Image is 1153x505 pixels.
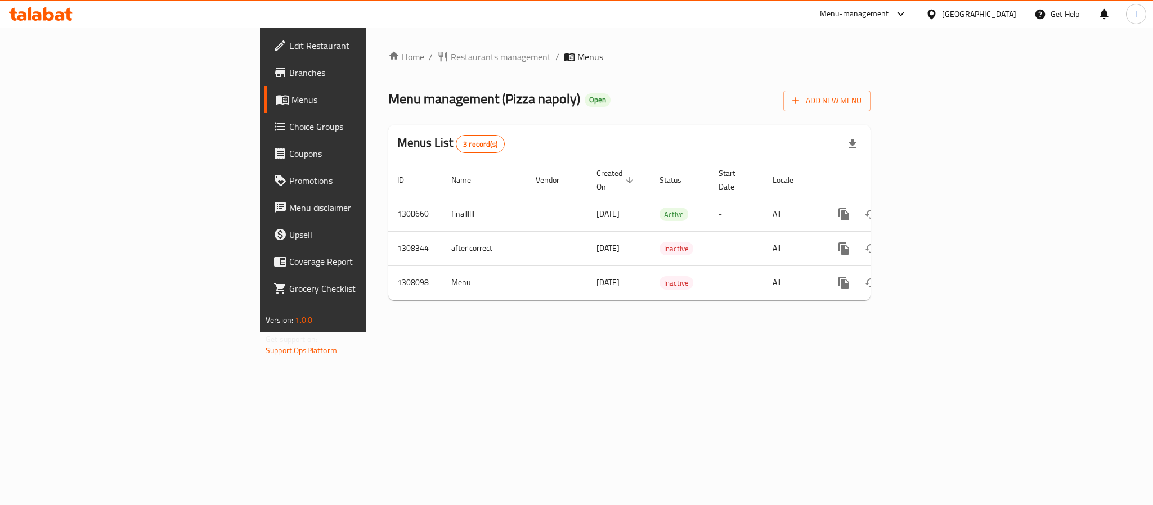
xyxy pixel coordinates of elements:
[289,255,443,268] span: Coverage Report
[266,343,337,358] a: Support.OpsPlatform
[289,66,443,79] span: Branches
[451,173,486,187] span: Name
[291,93,443,106] span: Menus
[596,275,620,290] span: [DATE]
[773,173,808,187] span: Locale
[289,147,443,160] span: Coupons
[437,50,551,64] a: Restaurants management
[442,197,527,231] td: finallllll
[577,50,603,64] span: Menus
[264,140,452,167] a: Coupons
[388,50,871,64] nav: breadcrumb
[858,235,885,262] button: Change Status
[264,167,452,194] a: Promotions
[388,163,948,300] table: enhanced table
[264,194,452,221] a: Menu disclaimer
[555,50,559,64] li: /
[289,228,443,241] span: Upsell
[442,231,527,265] td: after correct
[792,94,862,108] span: Add New Menu
[839,130,866,157] div: Export file
[289,39,443,52] span: Edit Restaurant
[264,113,452,140] a: Choice Groups
[942,8,1016,20] div: [GEOGRAPHIC_DATA]
[764,265,822,300] td: All
[858,201,885,228] button: Change Status
[660,173,696,187] span: Status
[289,201,443,214] span: Menu disclaimer
[660,242,693,255] span: Inactive
[764,231,822,265] td: All
[710,265,764,300] td: -
[831,235,858,262] button: more
[536,173,574,187] span: Vendor
[660,276,693,290] div: Inactive
[266,313,293,327] span: Version:
[264,275,452,302] a: Grocery Checklist
[710,231,764,265] td: -
[1135,8,1137,20] span: I
[295,313,312,327] span: 1.0.0
[264,59,452,86] a: Branches
[289,282,443,295] span: Grocery Checklist
[783,91,871,111] button: Add New Menu
[596,241,620,255] span: [DATE]
[442,265,527,300] td: Menu
[397,173,419,187] span: ID
[289,120,443,133] span: Choice Groups
[397,134,505,153] h2: Menus List
[822,163,948,197] th: Actions
[764,197,822,231] td: All
[264,32,452,59] a: Edit Restaurant
[388,86,580,111] span: Menu management ( Pizza napoly )
[264,248,452,275] a: Coverage Report
[710,197,764,231] td: -
[660,208,688,221] span: Active
[451,50,551,64] span: Restaurants management
[820,7,889,21] div: Menu-management
[264,86,452,113] a: Menus
[289,174,443,187] span: Promotions
[456,139,504,150] span: 3 record(s)
[660,242,693,255] div: Inactive
[264,221,452,248] a: Upsell
[719,166,750,193] span: Start Date
[585,95,611,105] span: Open
[596,206,620,221] span: [DATE]
[831,269,858,296] button: more
[660,277,693,290] span: Inactive
[858,269,885,296] button: Change Status
[266,332,317,346] span: Get support on:
[456,135,505,153] div: Total records count
[831,201,858,228] button: more
[596,166,637,193] span: Created On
